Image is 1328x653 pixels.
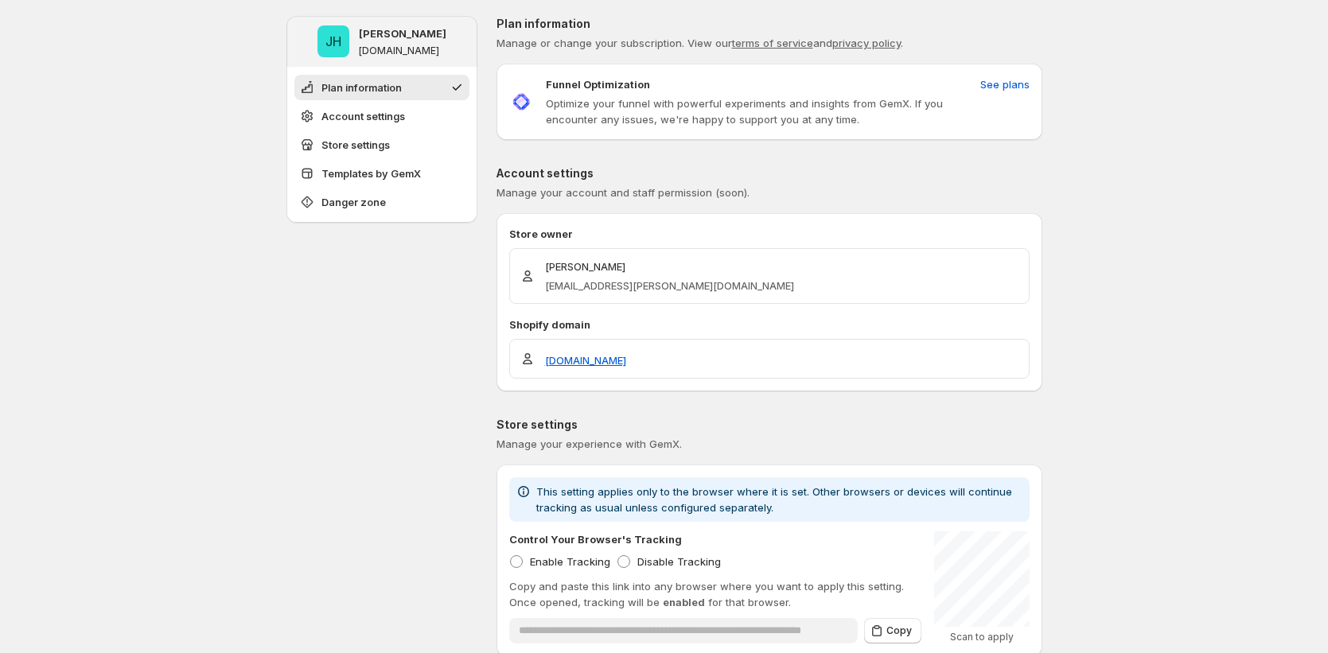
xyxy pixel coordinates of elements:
span: Manage your account and staff permission (soon). [497,186,750,199]
button: Templates by GemX [294,161,469,186]
span: Manage your experience with GemX. [497,437,682,450]
img: Funnel Optimization [509,90,533,114]
p: Store settings [497,417,1042,433]
button: Account settings [294,103,469,129]
p: Store owner [509,226,1030,242]
span: Account settings [321,108,405,124]
button: See plans [971,72,1039,97]
p: [PERSON_NAME] [359,25,446,41]
span: Plan information [321,80,402,95]
a: [DOMAIN_NAME] [545,352,626,368]
p: Funnel Optimization [546,76,650,92]
text: JH [325,33,341,49]
button: Copy [864,618,921,643]
span: This setting applies only to the browser where it is set. Other browsers or devices will continue... [536,485,1012,514]
span: enabled [663,596,705,608]
span: Templates by GemX [321,165,421,181]
p: [DOMAIN_NAME] [359,45,439,57]
button: Danger zone [294,189,469,215]
span: Jena Hoang [317,25,349,57]
span: Danger zone [321,194,386,210]
a: privacy policy [832,37,901,49]
p: Control Your Browser's Tracking [509,531,682,547]
span: Manage or change your subscription. View our and . [497,37,903,49]
button: Store settings [294,132,469,157]
a: terms of service [732,37,813,49]
p: [PERSON_NAME] [545,258,794,274]
span: Store settings [321,137,390,153]
span: See plans [980,76,1030,92]
p: Account settings [497,165,1042,181]
span: Copy [886,624,912,637]
p: Shopify domain [509,317,1030,332]
p: Copy and paste this link into any browser where you want to apply this setting. Once opened, trac... [509,578,921,610]
p: Plan information [497,16,1042,32]
button: Plan information [294,75,469,100]
span: Disable Tracking [637,555,721,568]
p: [EMAIL_ADDRESS][PERSON_NAME][DOMAIN_NAME] [545,278,794,293]
p: Scan to apply [934,631,1030,643]
p: Optimize your funnel with powerful experiments and insights from GemX. If you encounter any issue... [546,95,974,127]
span: Enable Tracking [530,555,610,568]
